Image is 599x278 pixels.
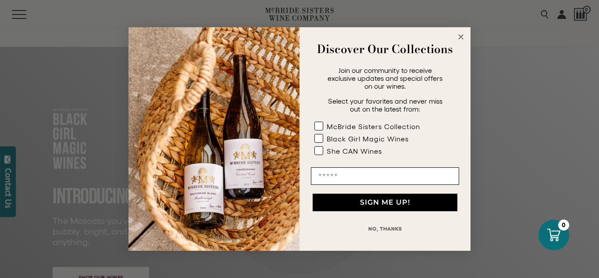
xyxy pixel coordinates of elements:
[328,97,442,113] span: Select your favorites and never miss out on the latest from:
[317,40,453,58] strong: Discover Our Collections
[327,123,420,130] div: McBride Sisters Collection
[128,27,299,251] img: 42653730-7e35-4af7-a99d-12bf478283cf.jpeg
[311,167,459,185] input: Email
[327,135,409,143] div: Black Girl Magic Wines
[313,194,457,211] button: SIGN ME UP!
[456,32,466,42] button: Close dialog
[328,66,442,90] span: Join our community to receive exclusive updates and special offers on our wines.
[558,220,569,231] div: 0
[311,220,459,238] button: NO, THANKS
[327,147,382,155] div: She CAN Wines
